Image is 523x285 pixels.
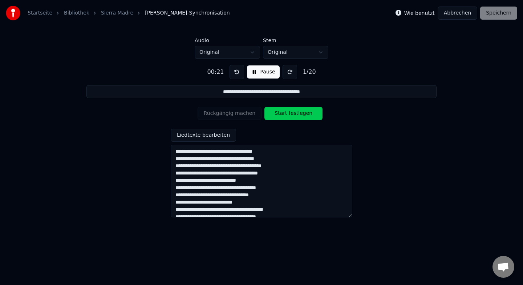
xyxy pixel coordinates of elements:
nav: breadcrumb [28,9,230,17]
a: Bibliothek [64,9,89,17]
button: Start festlegen [264,107,323,120]
label: Wie benutzt [404,11,435,16]
div: 00:21 [204,68,227,76]
a: Sierra Madre [101,9,133,17]
button: Liedtexte bearbeiten [171,129,236,142]
label: Stem [263,38,328,43]
span: [PERSON_NAME]-Synchronisation [145,9,230,17]
button: Pause [247,65,279,79]
div: 1 / 20 [300,68,319,76]
a: Startseite [28,9,52,17]
button: Abbrechen [438,7,477,20]
label: Audio [195,38,260,43]
a: Chat öffnen [492,256,514,278]
img: youka [6,6,20,20]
